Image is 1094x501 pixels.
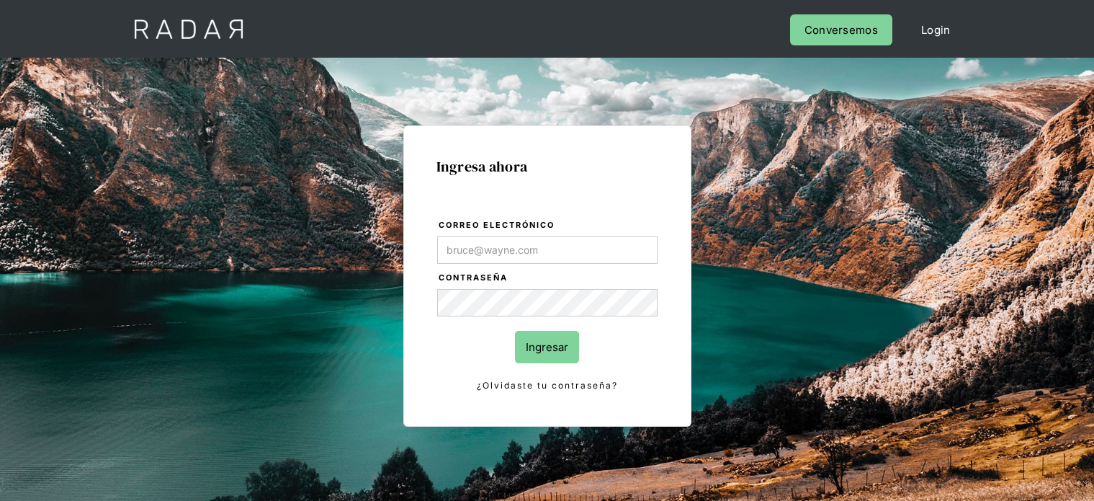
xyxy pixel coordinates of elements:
a: Conversemos [790,14,892,45]
input: Ingresar [515,331,579,363]
form: Login Form [436,218,658,394]
a: ¿Olvidaste tu contraseña? [437,378,658,394]
label: Contraseña [439,271,658,285]
input: bruce@wayne.com [437,236,658,264]
h1: Ingresa ahora [436,159,658,174]
label: Correo electrónico [439,218,658,233]
a: Login [907,14,965,45]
